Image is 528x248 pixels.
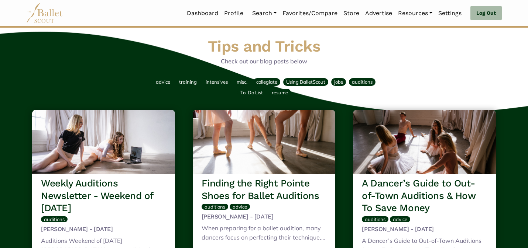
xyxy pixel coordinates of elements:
[362,6,395,21] a: Advertise
[29,57,499,66] p: Check out our blog posts below
[206,79,228,85] span: intensives
[41,226,166,233] h5: [PERSON_NAME] - [DATE]
[221,6,246,21] a: Profile
[240,90,263,95] span: To-Do List
[237,79,247,85] span: misc.
[393,216,407,222] span: advice
[44,216,65,222] span: auditions
[202,177,327,202] h3: Finding the Right Pointe Shoes for Ballet Auditions
[272,90,288,95] span: resume
[179,79,197,85] span: training
[29,36,499,57] h1: Tips and Tricks
[193,110,336,174] img: header_image.img
[395,6,435,21] a: Resources
[205,204,225,210] span: auditions
[249,6,280,21] a: Search
[41,177,166,214] h3: Weekly Auditions Newsletter - Weekend of [DATE]
[362,226,487,233] h5: [PERSON_NAME] - [DATE]
[353,110,496,174] img: header_image.img
[233,204,247,210] span: advice
[202,224,327,244] div: When preparing for a ballet audition, many dancers focus on perfecting their technique, refining ...
[156,79,170,85] span: advice
[280,6,340,21] a: Favorites/Compare
[286,79,325,85] span: Using BalletScout
[256,79,277,85] span: collegiate
[202,213,327,221] h5: [PERSON_NAME] - [DATE]
[435,6,464,21] a: Settings
[365,216,385,222] span: auditions
[362,177,487,214] h3: A Dancer’s Guide to Out-of-Town Auditions & How To Save Money
[340,6,362,21] a: Store
[470,6,502,21] a: Log Out
[352,79,373,85] span: auditions
[334,79,343,85] span: jobs
[32,110,175,174] img: header_image.img
[184,6,221,21] a: Dashboard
